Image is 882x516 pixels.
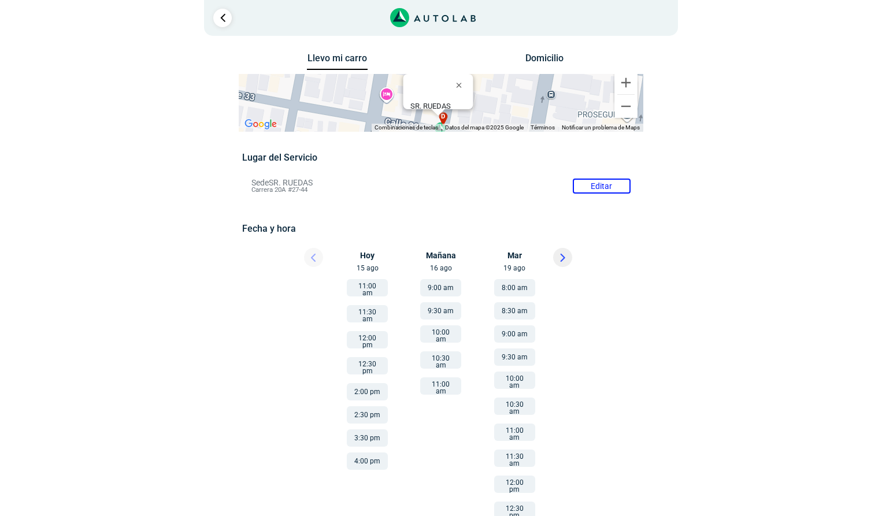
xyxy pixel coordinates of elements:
[410,102,473,119] div: Carrera 20A #27-44
[347,383,388,400] button: 2:00 pm
[242,223,639,234] h5: Fecha y hora
[347,305,388,322] button: 11:30 am
[347,429,388,447] button: 3:30 pm
[562,124,640,131] a: Notificar un problema de Maps
[347,452,388,470] button: 4:00 pm
[213,9,232,27] a: Ir al paso anterior
[375,124,438,132] button: Combinaciones de teclas
[420,377,461,395] button: 11:00 am
[347,279,388,296] button: 11:00 am
[614,95,638,118] button: Reducir
[420,351,461,369] button: 10:30 am
[242,152,639,163] h5: Lugar del Servicio
[514,53,575,69] button: Domicilio
[494,424,535,441] button: 11:00 am
[420,325,461,343] button: 10:00 am
[445,124,524,131] span: Datos del mapa ©2025 Google
[494,279,535,296] button: 8:00 am
[420,279,461,296] button: 9:00 am
[347,406,388,424] button: 2:30 pm
[494,325,535,343] button: 9:00 am
[441,112,446,122] span: d
[494,476,535,493] button: 12:00 pm
[410,102,451,110] b: SR. RUEDAS
[494,372,535,389] button: 10:00 am
[242,117,280,132] a: Abre esta zona en Google Maps (se abre en una nueva ventana)
[390,12,476,23] a: Link al sitio de autolab
[494,348,535,366] button: 9:30 am
[420,302,461,320] button: 9:30 am
[448,71,476,99] button: Cerrar
[614,71,638,94] button: Ampliar
[242,117,280,132] img: Google
[307,53,368,70] button: Llevo mi carro
[494,450,535,467] button: 11:30 am
[494,398,535,415] button: 10:30 am
[531,124,555,131] a: Términos
[494,302,535,320] button: 8:30 am
[347,357,388,374] button: 12:30 pm
[347,331,388,348] button: 12:00 pm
